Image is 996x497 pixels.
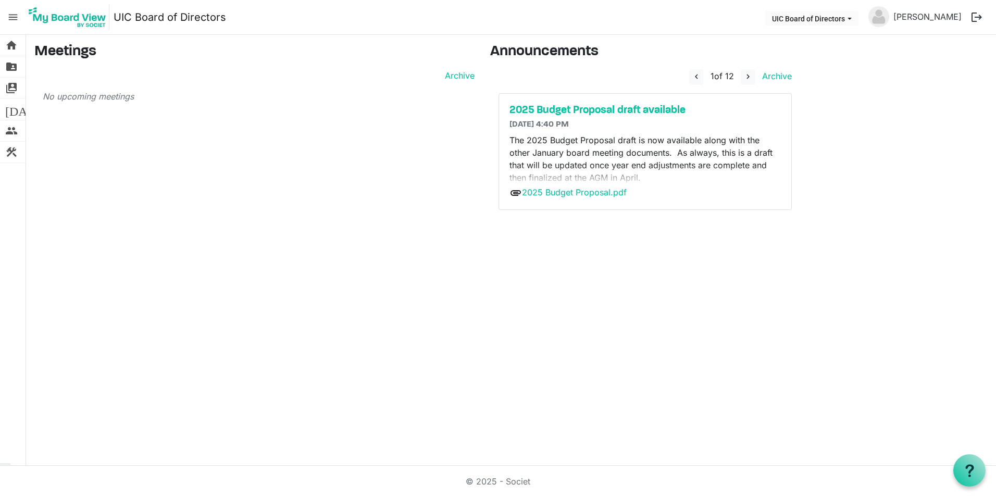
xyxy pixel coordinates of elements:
span: home [5,35,18,56]
span: switch_account [5,78,18,98]
span: [DATE] [5,99,45,120]
span: construction [5,142,18,163]
a: UIC Board of Directors [114,7,226,28]
a: My Board View Logo [26,4,114,30]
a: 2025 Budget Proposal draft available [509,104,781,117]
button: navigate_next [741,69,755,85]
a: 2025 Budget Proposal.pdf [522,187,627,197]
a: [PERSON_NAME] [889,6,966,27]
span: [DATE] 4:40 PM [509,120,569,129]
p: The 2025 Budget Proposal draft is now available along with the other January board meeting docume... [509,134,781,184]
a: Archive [441,69,475,82]
a: Archive [758,71,792,81]
span: menu [3,7,23,27]
span: navigate_next [743,72,753,81]
a: © 2025 - Societ [466,476,530,487]
img: My Board View Logo [26,4,109,30]
span: 1 [711,71,714,81]
button: navigate_before [689,69,704,85]
h3: Meetings [34,43,475,61]
h3: Announcements [490,43,800,61]
span: people [5,120,18,141]
span: of 12 [711,71,734,81]
img: no-profile-picture.svg [868,6,889,27]
p: No upcoming meetings [43,90,475,103]
span: navigate_before [692,72,701,81]
span: attachment [509,187,522,199]
span: folder_shared [5,56,18,77]
button: UIC Board of Directors dropdownbutton [765,11,858,26]
button: logout [966,6,988,28]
